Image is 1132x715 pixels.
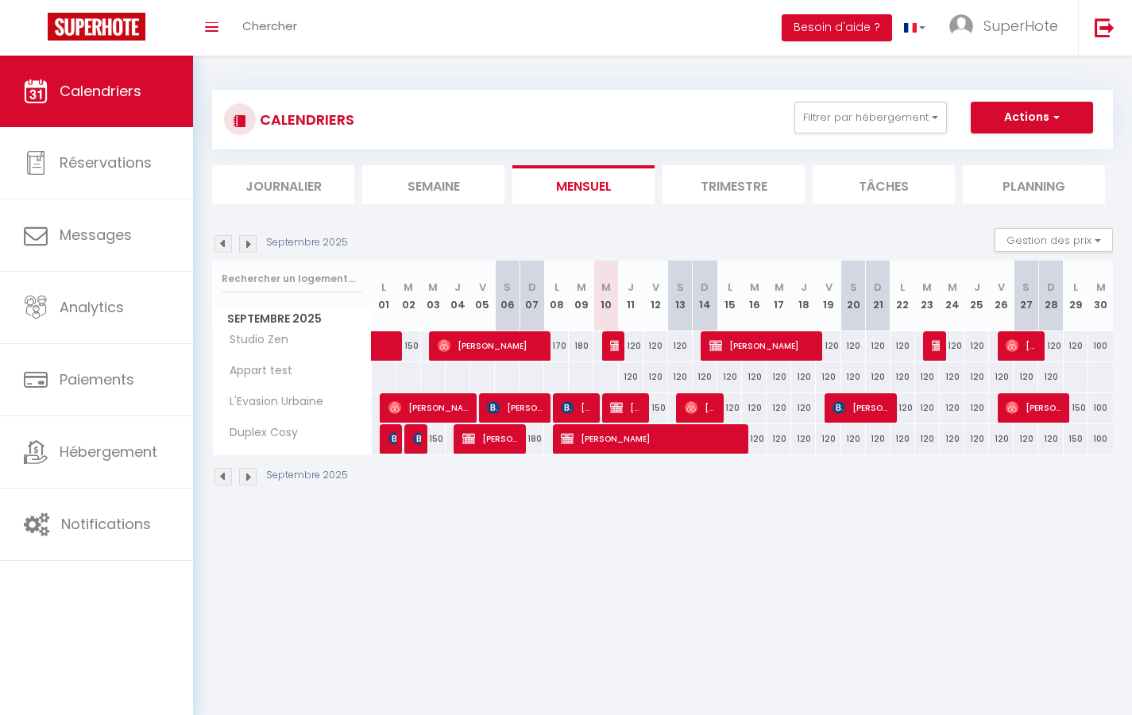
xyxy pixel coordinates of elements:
div: 120 [767,424,791,454]
span: Patureau Léa [388,423,396,454]
div: 120 [816,424,840,454]
abbr: V [479,280,486,295]
th: 06 [495,261,520,331]
li: Planning [963,165,1105,204]
div: 120 [915,362,940,392]
div: 150 [1064,393,1088,423]
th: 24 [940,261,964,331]
div: 120 [915,393,940,423]
span: [PERSON_NAME] [462,423,520,454]
abbr: D [1047,280,1055,295]
div: 120 [693,362,717,392]
abbr: L [1073,280,1078,295]
th: 10 [593,261,618,331]
div: 120 [841,362,866,392]
div: 120 [668,331,693,361]
th: 03 [421,261,446,331]
span: Duplex Cosy [215,424,302,442]
th: 17 [767,261,791,331]
button: Besoin d'aide ? [782,14,892,41]
div: 120 [816,331,840,361]
div: 100 [1088,424,1113,454]
span: [PERSON_NAME] [709,330,816,361]
span: Appart test [215,362,296,380]
span: Septembre 2025 [213,307,371,330]
div: 120 [866,362,891,392]
div: 120 [717,393,742,423]
span: [PERSON_NAME] [438,330,544,361]
button: Actions [971,102,1093,133]
div: 120 [915,424,940,454]
abbr: M [577,280,586,295]
div: 120 [1064,331,1088,361]
li: Journalier [212,165,354,204]
th: 27 [1014,261,1038,331]
div: 120 [940,424,964,454]
div: 120 [989,362,1014,392]
abbr: L [728,280,732,295]
th: 02 [396,261,421,331]
th: 19 [816,261,840,331]
abbr: L [554,280,559,295]
h3: CALENDRIERS [256,102,354,137]
div: 170 [544,331,569,361]
li: Trimestre [663,165,805,204]
abbr: J [454,280,461,295]
abbr: L [900,280,905,295]
abbr: M [922,280,932,295]
span: [PERSON_NAME] [561,423,741,454]
p: Septembre 2025 [266,235,348,250]
div: 150 [1064,424,1088,454]
abbr: J [974,280,980,295]
div: 120 [1038,331,1063,361]
li: Semaine [362,165,504,204]
button: Ouvrir le widget de chat LiveChat [13,6,60,54]
abbr: V [998,280,1005,295]
th: 15 [717,261,742,331]
abbr: S [850,280,857,295]
th: 25 [964,261,989,331]
div: 120 [816,362,840,392]
span: Analytics [60,297,124,317]
span: [PERSON_NAME] [932,330,940,361]
input: Rechercher un logement... [222,265,362,293]
img: logout [1095,17,1115,37]
div: 120 [643,331,668,361]
span: Chercher [242,17,297,34]
span: [PERSON_NAME] [388,392,470,423]
span: [PERSON_NAME] [610,392,643,423]
div: 120 [1038,424,1063,454]
abbr: M [750,280,759,295]
div: 120 [791,362,816,392]
div: 120 [717,362,742,392]
th: 14 [693,261,717,331]
li: Tâches [813,165,955,204]
div: 120 [940,362,964,392]
abbr: M [948,280,957,295]
span: Notifications [61,514,151,534]
abbr: V [825,280,833,295]
div: 180 [520,424,544,454]
button: Gestion des prix [995,228,1113,252]
th: 13 [668,261,693,331]
div: 120 [767,362,791,392]
img: Super Booking [48,13,145,41]
th: 23 [915,261,940,331]
div: 120 [891,362,915,392]
th: 08 [544,261,569,331]
img: ... [949,14,973,38]
div: 120 [742,362,767,392]
abbr: D [874,280,882,295]
th: 29 [1064,261,1088,331]
div: 120 [643,362,668,392]
span: [PERSON_NAME] [610,330,618,361]
abbr: S [677,280,684,295]
abbr: V [652,280,659,295]
div: 100 [1088,393,1113,423]
div: 120 [940,331,964,361]
th: 07 [520,261,544,331]
div: 120 [668,362,693,392]
span: Messages [60,225,132,245]
abbr: D [701,280,709,295]
span: Réservations [60,153,152,172]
